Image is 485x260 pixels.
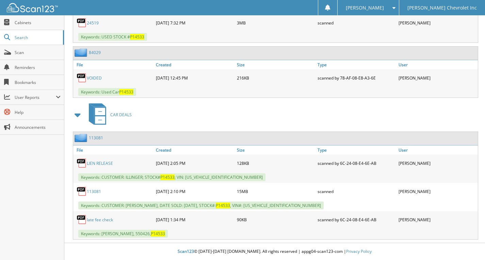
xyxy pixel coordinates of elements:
[119,89,133,95] span: P14533
[235,71,316,85] div: 216KB
[15,80,61,85] span: Bookmarks
[316,213,397,226] div: scanned by 6C-24-08-E4-6E-AB
[64,243,485,260] div: © [DATE]-[DATE] [DOMAIN_NAME]. All rights reserved | appg04-scan123-com |
[154,71,235,85] div: [DATE] 12:45 PM
[78,173,265,181] span: Keywords: CUSTOMER: ILLINGER; STOCK# ; VIN: [US_VEHICLE_IDENTIFICATION_NUMBER]
[87,189,101,194] a: 113081
[87,160,113,166] a: LIEN RELEASE
[75,48,89,57] img: folder2.png
[216,203,230,208] span: P14533
[15,50,61,55] span: Scan
[154,185,235,198] div: [DATE] 2:10 PM
[15,109,61,115] span: Help
[154,16,235,30] div: [DATE] 7:32 PM
[397,185,478,198] div: [PERSON_NAME]
[235,213,316,226] div: 90KB
[77,186,87,196] img: PDF.png
[87,75,102,81] a: VOIDED
[87,217,113,223] a: late fee check
[15,65,61,70] span: Reminders
[178,248,194,254] span: Scan123
[15,124,61,130] span: Announcements
[397,145,478,155] a: User
[78,88,136,96] span: Keywords: Used Car
[397,16,478,30] div: [PERSON_NAME]
[316,185,397,198] div: scanned
[407,6,477,10] span: [PERSON_NAME] Chevrolet Inc
[7,3,58,12] img: scan123-logo-white.svg
[130,34,144,40] span: P14533
[316,145,397,155] a: Type
[154,145,235,155] a: Created
[77,214,87,225] img: PDF.png
[154,213,235,226] div: [DATE] 1:34 PM
[316,156,397,170] div: scanned by 6C-24-08-E4-6E-AB
[316,60,397,69] a: Type
[89,50,101,55] a: 84029
[397,60,478,69] a: User
[77,18,87,28] img: PDF.png
[346,248,372,254] a: Privacy Policy
[316,71,397,85] div: scanned by 78-AF-08-E8-A3-6E
[235,185,316,198] div: 15MB
[451,227,485,260] iframe: Chat Widget
[78,33,147,41] span: Keywords: USED STOCK #
[15,35,60,40] span: Search
[154,156,235,170] div: [DATE] 2:05 PM
[85,101,132,128] a: CAR DEALS
[78,230,168,238] span: Keywords: [PERSON_NAME], 550426,
[235,16,316,30] div: 3MB
[235,145,316,155] a: Size
[15,94,56,100] span: User Reports
[397,71,478,85] div: [PERSON_NAME]
[89,135,103,141] a: 113081
[235,60,316,69] a: Size
[316,16,397,30] div: scanned
[397,213,478,226] div: [PERSON_NAME]
[75,134,89,142] img: folder2.png
[346,6,384,10] span: [PERSON_NAME]
[151,231,165,237] span: P14533
[73,60,154,69] a: File
[77,73,87,83] img: PDF.png
[397,156,478,170] div: [PERSON_NAME]
[15,20,61,25] span: Cabinets
[110,112,132,118] span: CAR DEALS
[235,156,316,170] div: 128KB
[154,60,235,69] a: Created
[73,145,154,155] a: File
[160,174,175,180] span: P14533
[77,158,87,168] img: PDF.png
[78,202,324,209] span: Keywords: CUSTOMER: [PERSON_NAME], DATE SOLD: [DATE], STOCK#: , VIN#: [US_VEHICLE_IDENTIFICATION_...
[87,20,99,26] a: 24519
